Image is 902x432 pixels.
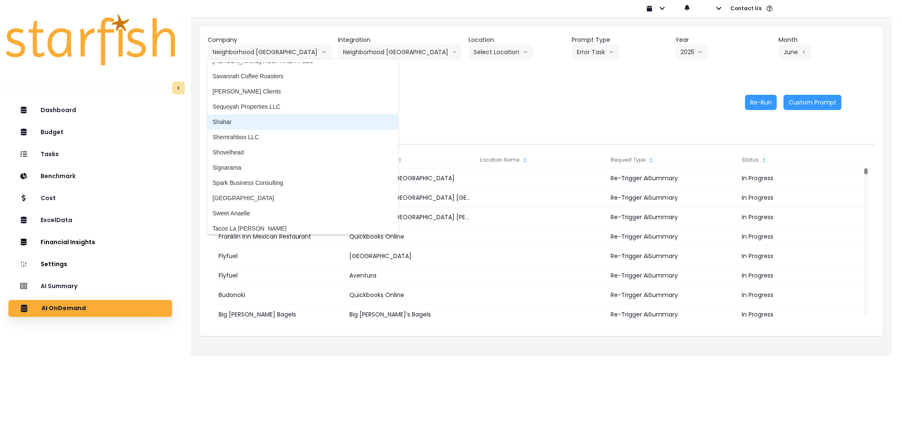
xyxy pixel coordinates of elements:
span: Tacos La [PERSON_NAME] [213,224,393,233]
svg: sort [397,157,403,164]
button: Select Locationarrow down line [469,44,533,60]
svg: arrow down line [609,48,614,56]
div: Aventura [345,266,475,285]
div: Big [PERSON_NAME] Bagels [214,305,345,324]
p: Benchmark [41,173,76,180]
div: In Progress [738,168,868,188]
svg: sort [521,157,528,164]
div: Neighborhood [GEOGRAPHIC_DATA] [PERSON_NAME] [345,207,475,227]
button: Neighborhood [GEOGRAPHIC_DATA]arrow down line [208,44,332,60]
div: Neighborhood [GEOGRAPHIC_DATA] [GEOGRAPHIC_DATA] [345,188,475,207]
div: Flyfuel [214,246,345,266]
div: Re-Trigger AiSummary [607,285,737,305]
svg: arrow down line [523,48,528,56]
p: Budget [41,129,63,136]
div: Re-Trigger AiSummary [607,207,737,227]
span: Signarama [213,163,393,172]
button: Cost [8,190,172,207]
span: Spark Business Consulting [213,179,393,187]
header: Location [469,36,565,44]
svg: sort [648,157,655,164]
div: Status [738,151,868,168]
div: In Progress [738,305,868,324]
div: In Progress [738,227,868,246]
button: Financial Insights [8,234,172,251]
button: AI Summary [8,278,172,295]
span: Sequoyah Properties LLC [213,102,393,111]
button: Settings [8,256,172,273]
svg: arrow down line [321,48,326,56]
button: Dashboard [8,102,172,119]
p: ExcelData [41,217,72,224]
div: Re-Trigger AiSummary [607,227,737,246]
div: Franklin Inn Mexican Restaurant [214,227,345,246]
div: Integration Name [345,151,475,168]
span: Savannah Coffee Roasters [213,72,393,80]
svg: sort [761,157,768,164]
header: Prompt Type [572,36,669,44]
span: Sweet Anaelle [213,209,393,217]
span: Shemrahboo LLC [213,133,393,141]
button: Custom Prompt [784,95,842,110]
svg: arrow down line [452,48,457,56]
span: [GEOGRAPHIC_DATA] [213,194,393,202]
div: Request Type [607,151,737,168]
button: Benchmark [8,168,172,185]
div: Big [PERSON_NAME]’s Bagels [345,305,475,324]
div: Re-Trigger AiSummary [607,188,737,207]
div: In Progress [738,266,868,285]
div: Flyfuel [214,266,345,285]
button: Budget [8,124,172,141]
div: In Progress [738,207,868,227]
button: Error Taskarrow down line [572,44,619,60]
svg: arrow left line [801,48,806,56]
div: Quickbooks Online [345,227,475,246]
header: Year [675,36,772,44]
div: Location Name [476,151,606,168]
div: In Progress [738,285,868,305]
p: Tasks [41,151,59,158]
header: Integration [338,36,462,44]
div: In Progress [738,188,868,207]
ul: Neighborhood [GEOGRAPHIC_DATA]arrow down line [208,60,398,234]
div: Re-Trigger AiSummary [607,266,737,285]
p: Dashboard [41,107,76,114]
button: ExcelData [8,212,172,229]
svg: arrow down line [698,48,703,56]
div: Budonoki [214,285,345,305]
p: AI Summary [41,283,77,290]
button: Re-Run [745,95,777,110]
div: Re-Trigger AiSummary [607,246,737,266]
button: Tasks [8,146,172,163]
span: Shovelhead [213,148,393,157]
span: [PERSON_NAME] Clients [213,87,393,96]
div: In Progress [738,246,868,266]
div: Neighborhood [GEOGRAPHIC_DATA] [345,168,475,188]
p: Cost [41,195,56,202]
div: Re-Trigger AiSummary [607,305,737,324]
p: AI OnDemand [41,305,86,312]
header: Month [779,36,875,44]
button: Junearrow left line [779,44,812,60]
header: Company [208,36,332,44]
button: 2025arrow down line [675,44,708,60]
div: [GEOGRAPHIC_DATA] [345,246,475,266]
div: Re-Trigger AiSummary [607,168,737,188]
button: AI OnDemand [8,300,172,317]
button: Neighborhood [GEOGRAPHIC_DATA]arrow down line [338,44,462,60]
span: Shahar [213,118,393,126]
div: Quickbooks Online [345,285,475,305]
